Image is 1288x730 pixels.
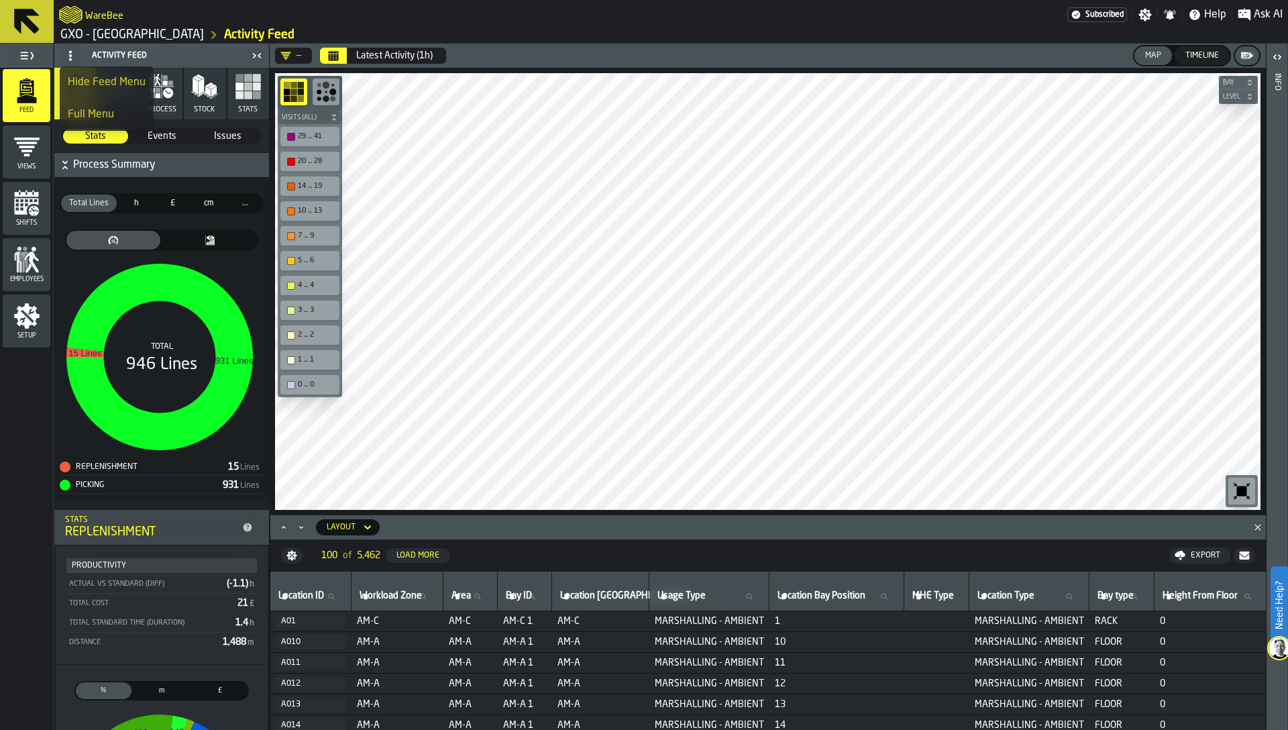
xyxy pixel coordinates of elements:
div: 3 ... 3 [283,303,337,317]
span: AM-C [449,616,492,627]
div: 29 ... 41 [283,129,337,144]
a: link-to-/wh/i/ae0cd702-8cb1-4091-b3be-0aee77957c79/settings/billing [1067,7,1127,22]
button: button-A010 [276,635,346,649]
button: button-Timeline [1175,46,1230,65]
input: label [655,588,763,605]
span: Bay [1220,79,1243,87]
input: label [503,588,546,605]
button: button- [278,111,342,124]
span: AM-A [449,678,492,689]
div: Actual vs Standard (Diff) [68,580,221,588]
span: 1 [775,616,899,627]
span: label [912,590,954,601]
div: Stats [65,515,237,525]
span: 100 [321,550,337,561]
span: 0 [1160,678,1263,689]
div: 2 ... 2 [298,331,335,340]
div: button-toolbar-undefined [310,76,342,111]
span: 12 [775,678,899,689]
span: process [147,105,176,114]
div: DropdownMenuValue- [275,48,312,64]
label: button-switch-multi-Issues [195,128,261,144]
label: button-switch-multi-Process Parts [74,681,133,700]
div: button-toolbar-undefined [278,372,342,397]
div: Load More [391,551,445,560]
div: button-toolbar-undefined [278,124,342,149]
div: button-toolbar-undefined [278,348,342,372]
li: menu Feed [3,69,50,123]
div: thumb [119,195,153,212]
label: Need Help? [1272,568,1287,643]
span: m [137,685,187,696]
div: 14 ... 19 [298,182,335,191]
li: menu Setup [3,295,50,348]
div: 20 ... 28 [283,154,337,168]
span: h [250,580,254,588]
span: AM-A 1 [503,637,547,647]
span: 21 [237,598,256,608]
div: A013 [281,700,341,709]
span: Visits (All) [279,114,327,121]
span: cm [195,197,223,209]
div: thumb [193,195,226,212]
input: label [1095,588,1148,605]
div: 14 ... 19 [283,179,337,193]
span: AM-A 1 [503,699,547,710]
input: label [357,588,437,605]
span: 0 [1160,699,1263,710]
span: AM-A [557,637,644,647]
li: menu Shifts [3,182,50,236]
span: AM-A [357,678,438,689]
div: Timeline [1180,51,1224,60]
li: dropdown-item [60,99,154,131]
div: StatList-item-Total Cost [68,593,256,611]
button: Maximize [276,521,292,534]
span: MARSHALLING - AMBIENT [975,678,1084,689]
div: thumb [156,195,189,212]
span: 11 [775,658,899,668]
button: button-Export [1169,547,1231,564]
span: label [977,590,1034,601]
input: label [910,588,963,605]
span: MARSHALLING - AMBIENT [655,658,764,668]
div: button-toolbar-undefined [278,199,342,223]
label: button-toggle-Help [1183,7,1232,23]
label: button-toggle-Notifications [1158,8,1182,21]
button: button-A011 [276,656,346,670]
svg: Show Congestion [315,81,337,103]
div: 10 ... 13 [283,204,337,218]
span: Feed [3,107,50,114]
div: button-toolbar-undefined [278,273,342,298]
div: StatList-item-Total Standard Time (Duration) [68,613,256,631]
li: menu Employees [3,238,50,292]
span: Lines [240,481,260,490]
div: 4 ... 4 [283,278,337,293]
span: AM-A [449,658,492,668]
span: % [78,685,129,696]
span: h [122,197,150,209]
button: button-Load More [386,548,450,563]
span: Shifts [3,219,50,227]
label: button-switch-multi-Distance [133,681,191,700]
div: thumb [163,231,257,250]
button: Select date range [348,42,441,69]
span: MARSHALLING - AMBIENT [655,637,764,647]
div: 0 ... 0 [283,378,337,392]
span: (-1.1) [227,579,256,588]
span: FLOOR [1095,658,1149,668]
div: thumb [61,195,117,212]
div: Select date range [320,48,446,64]
a: logo-header [59,3,83,27]
span: Level [1220,93,1243,101]
span: FLOOR [1095,637,1149,647]
div: PICKING [60,480,223,490]
button: Select date range Select date range [320,48,347,64]
label: button-switch-multi-Total Cost [154,193,191,213]
div: 2 ... 2 [283,328,337,342]
span: £ [158,197,186,209]
div: Productivity [72,561,252,570]
div: Total Cost [68,599,232,608]
div: StatList-item-Actual vs Standard (Diff) [68,574,256,592]
label: button-switch-multi-Total Lines [60,193,118,213]
div: Export [1185,551,1226,560]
